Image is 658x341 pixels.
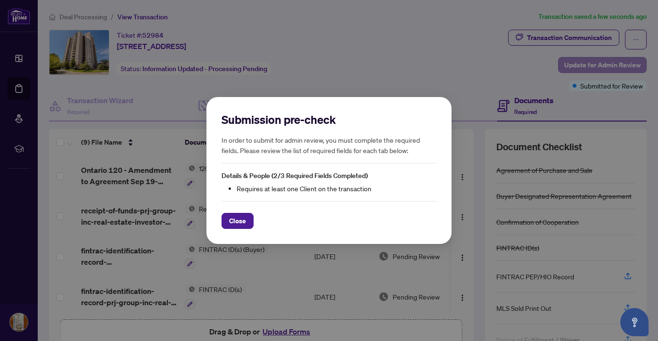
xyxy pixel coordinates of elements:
button: Close [222,213,254,229]
span: Details & People (2/3 Required Fields Completed) [222,171,368,180]
li: Requires at least one Client on the transaction [237,183,436,194]
button: Open asap [620,308,649,336]
h2: Submission pre-check [222,112,436,127]
h5: In order to submit for admin review, you must complete the required fields. Please review the lis... [222,135,436,155]
span: Close [229,213,246,228]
